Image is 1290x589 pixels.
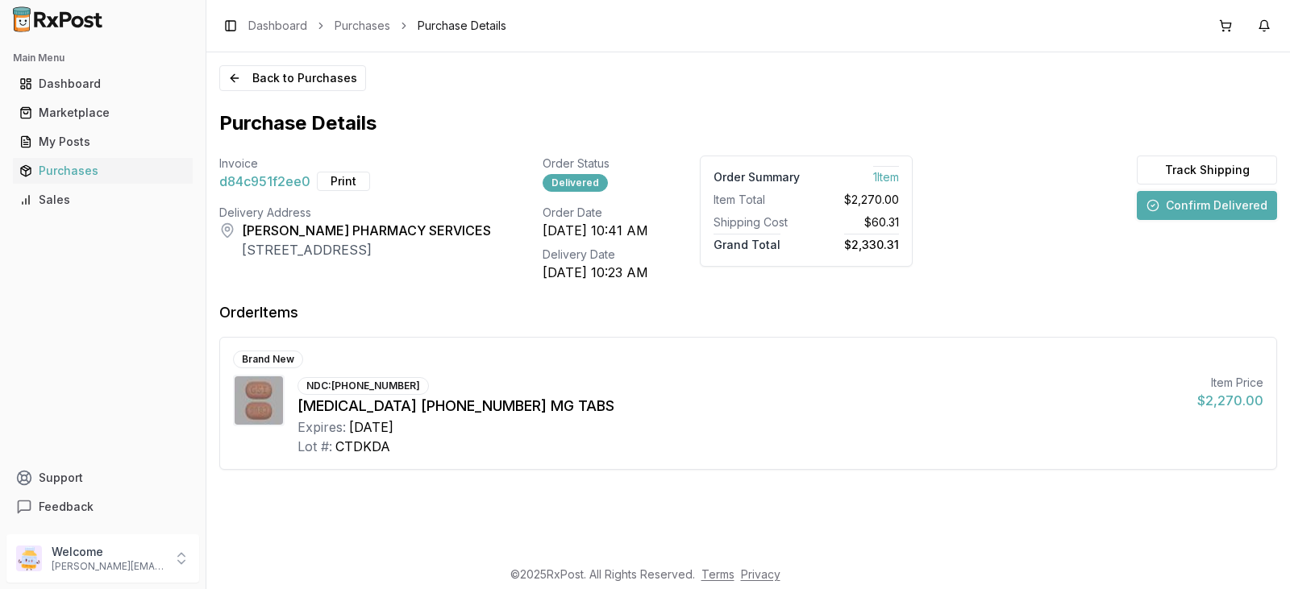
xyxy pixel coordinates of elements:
div: Item Total [714,192,800,208]
div: Order Items [219,301,298,324]
nav: breadcrumb [248,18,506,34]
div: CTDKDA [335,437,390,456]
div: Lot #: [298,437,332,456]
div: $2,270.00 [813,192,899,208]
span: d84c951f2ee0 [219,172,310,191]
button: Support [6,463,199,492]
div: Purchases [19,163,186,179]
div: Marketplace [19,105,186,121]
div: [MEDICAL_DATA] [PHONE_NUMBER] MG TABS [298,395,1184,417]
a: Marketplace [13,98,193,127]
div: $2,270.00 [1197,391,1263,410]
div: [DATE] 10:41 AM [543,221,648,240]
button: Purchases [6,158,199,184]
span: Feedback [39,499,94,515]
div: [STREET_ADDRESS] [242,240,491,259]
h2: Main Menu [13,52,193,64]
span: Grand Total [714,234,780,251]
p: [PERSON_NAME][EMAIL_ADDRESS][DOMAIN_NAME] [52,560,164,573]
p: Welcome [52,544,164,560]
div: Item Price [1197,375,1263,391]
img: User avatar [16,545,42,571]
img: Biktarvy 50-200-25 MG TABS [235,376,283,425]
a: Terms [701,567,734,581]
a: Dashboard [248,18,307,34]
a: Privacy [741,567,780,581]
span: Purchase Details [418,18,506,34]
button: Feedback [6,492,199,521]
h1: Purchase Details [219,110,1277,136]
div: [DATE] [349,417,393,437]
div: Invoice [219,156,491,172]
button: Dashboard [6,71,199,97]
a: Purchases [13,156,193,185]
div: Brand New [233,350,303,368]
div: $60.31 [813,214,899,230]
div: Delivered [543,174,608,192]
div: NDC: [PHONE_NUMBER] [298,377,429,395]
button: Print [317,172,370,191]
button: Back to Purchases [219,65,366,91]
div: [DATE] 10:23 AM [543,263,648,282]
button: My Posts [6,129,199,155]
div: Expires: [298,417,346,437]
button: Confirm Delivered [1137,191,1277,220]
div: Sales [19,192,186,208]
div: Order Date [543,205,648,221]
button: Sales [6,187,199,213]
div: Order Status [543,156,648,172]
a: My Posts [13,127,193,156]
a: Dashboard [13,69,193,98]
div: Dashboard [19,76,186,92]
button: Marketplace [6,100,199,126]
div: Shipping Cost [714,214,800,230]
div: Order Summary [714,169,800,185]
div: [PERSON_NAME] PHARMACY SERVICES [242,221,491,240]
span: $2,330.31 [844,234,899,251]
div: Delivery Date [543,247,648,263]
button: Track Shipping [1137,156,1277,185]
div: Delivery Address [219,205,491,221]
img: RxPost Logo [6,6,110,32]
a: Sales [13,185,193,214]
div: My Posts [19,134,186,150]
a: Purchases [335,18,390,34]
span: 1 Item [873,166,899,184]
